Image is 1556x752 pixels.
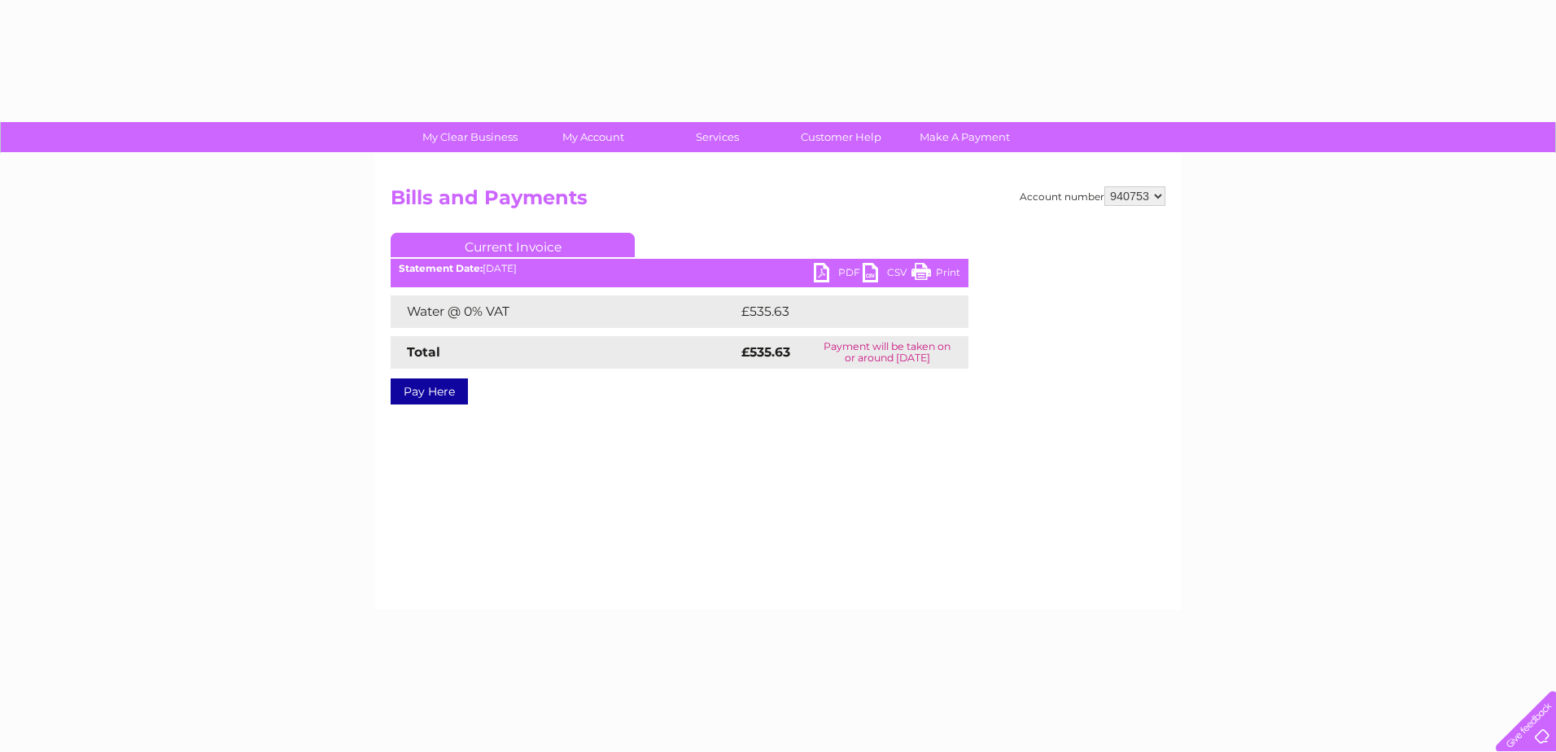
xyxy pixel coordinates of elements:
[650,122,785,152] a: Services
[399,262,483,274] b: Statement Date:
[774,122,908,152] a: Customer Help
[403,122,537,152] a: My Clear Business
[741,344,790,360] strong: £535.63
[527,122,661,152] a: My Account
[911,263,960,286] a: Print
[737,295,939,328] td: £535.63
[898,122,1032,152] a: Make A Payment
[863,263,911,286] a: CSV
[391,295,737,328] td: Water @ 0% VAT
[391,378,468,404] a: Pay Here
[391,186,1165,217] h2: Bills and Payments
[407,344,440,360] strong: Total
[391,263,968,274] div: [DATE]
[1020,186,1165,206] div: Account number
[814,263,863,286] a: PDF
[391,233,635,257] a: Current Invoice
[806,336,968,369] td: Payment will be taken on or around [DATE]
